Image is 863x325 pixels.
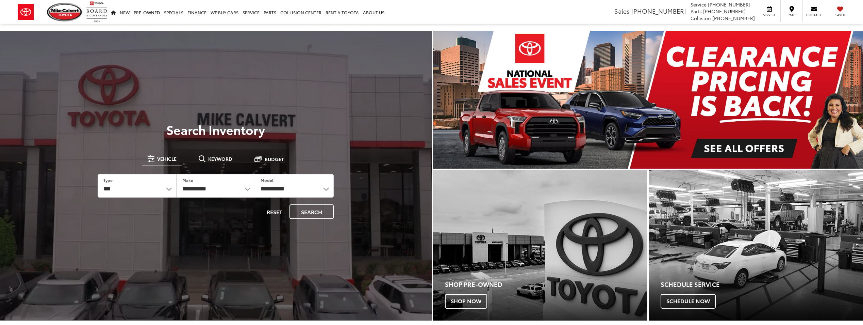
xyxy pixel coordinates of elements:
span: Collision [691,15,711,21]
label: Type [103,177,113,183]
h3: Search Inventory [29,123,403,136]
a: Shop Pre-Owned Shop Now [433,170,647,320]
span: Contact [806,13,821,17]
div: Toyota [433,170,647,320]
label: Make [182,177,193,183]
span: [PHONE_NUMBER] [708,1,750,8]
span: [PHONE_NUMBER] [631,6,686,15]
h4: Schedule Service [661,281,863,288]
button: Reset [261,204,288,219]
span: Schedule Now [661,294,716,308]
span: Parts [691,8,702,15]
span: Map [784,13,799,17]
span: Vehicle [157,156,177,161]
span: Service [762,13,777,17]
span: Shop Now [445,294,487,308]
label: Model [261,177,273,183]
span: Sales [614,6,630,15]
span: Budget [265,157,284,161]
h4: Shop Pre-Owned [445,281,647,288]
span: Service [691,1,707,8]
button: Search [289,204,334,219]
span: [PHONE_NUMBER] [712,15,755,21]
span: Keyword [208,156,232,161]
span: Saved [833,13,848,17]
div: Toyota [649,170,863,320]
a: Schedule Service Schedule Now [649,170,863,320]
span: [PHONE_NUMBER] [703,8,746,15]
img: Mike Calvert Toyota [47,3,83,21]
